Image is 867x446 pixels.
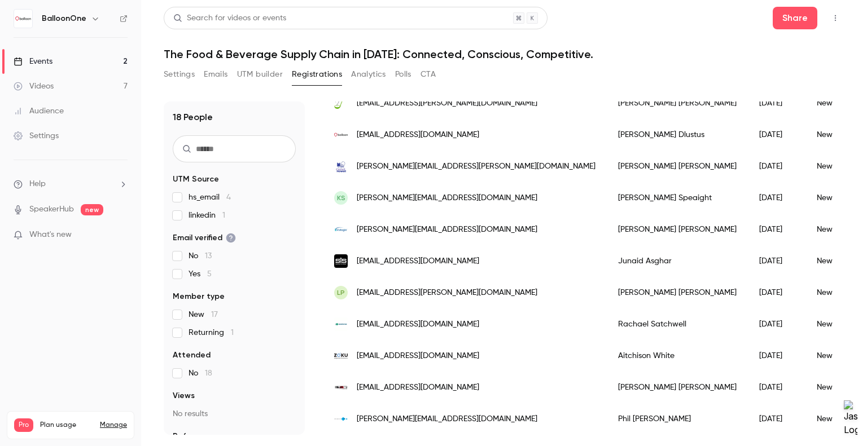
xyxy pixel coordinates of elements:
[189,210,225,221] span: linkedin
[357,413,537,425] span: [PERSON_NAME][EMAIL_ADDRESS][DOMAIN_NAME]
[337,288,345,298] span: LP
[334,416,348,423] img: slimstock.com
[205,369,212,377] span: 18
[100,421,127,430] a: Manage
[607,277,748,308] div: [PERSON_NAME] [PERSON_NAME]
[421,65,436,83] button: CTA
[189,309,218,320] span: New
[607,87,748,119] div: [PERSON_NAME] [PERSON_NAME]
[357,224,537,236] span: [PERSON_NAME][EMAIL_ADDRESS][DOMAIN_NAME]
[607,340,748,372] div: Aitchison White
[334,160,348,173] img: chfoods.co.uk
[173,174,219,185] span: UTM Source
[226,193,231,201] span: 4
[173,12,286,24] div: Search for videos or events
[173,431,204,442] span: Referrer
[173,232,236,244] span: Email verified
[231,329,234,337] span: 1
[351,65,386,83] button: Analytics
[357,255,479,267] span: [EMAIL_ADDRESS][DOMAIN_NAME]
[114,230,128,240] iframe: Noticeable Trigger
[189,250,212,262] span: No
[189,192,231,203] span: hs_email
[748,182,805,214] div: [DATE]
[207,270,212,278] span: 5
[357,350,479,362] span: [EMAIL_ADDRESS][DOMAIN_NAME]
[29,178,46,190] span: Help
[14,10,32,28] img: BalloonOne
[357,161,595,173] span: [PERSON_NAME][EMAIL_ADDRESS][PERSON_NAME][DOMAIN_NAME]
[357,129,479,141] span: [EMAIL_ADDRESS][DOMAIN_NAME]
[173,390,195,401] span: Views
[357,287,537,299] span: [EMAIL_ADDRESS][PERSON_NAME][DOMAIN_NAME]
[607,245,748,277] div: Junaid Asghar
[607,119,748,151] div: [PERSON_NAME] Dlustus
[222,211,225,219] span: 1
[357,319,479,330] span: [EMAIL_ADDRESS][DOMAIN_NAME]
[164,65,195,83] button: Settings
[607,372,748,403] div: [PERSON_NAME] [PERSON_NAME]
[204,65,227,83] button: Emails
[748,372,805,403] div: [DATE]
[29,204,74,215] a: SpeakerHub
[357,382,479,394] span: [EMAIL_ADDRESS][DOMAIN_NAME]
[748,87,805,119] div: [DATE]
[205,252,212,260] span: 13
[40,421,93,430] span: Plan usage
[189,368,212,379] span: No
[29,229,72,241] span: What's new
[14,105,64,117] div: Audience
[14,56,52,67] div: Events
[395,65,411,83] button: Polls
[748,245,805,277] div: [DATE]
[14,130,59,142] div: Settings
[334,223,348,236] img: valogix.com
[173,408,296,419] p: No results
[748,119,805,151] div: [DATE]
[607,151,748,182] div: [PERSON_NAME] [PERSON_NAME]
[748,403,805,435] div: [DATE]
[173,350,211,361] span: Attended
[748,308,805,340] div: [DATE]
[164,47,844,61] h1: The Food & Beverage Supply Chain in [DATE]: Connected, Conscious, Competitive.
[14,418,33,432] span: Pro
[748,340,805,372] div: [DATE]
[337,193,345,203] span: KS
[334,96,348,110] img: birchallfoodservice.co.uk
[237,65,283,83] button: UTM builder
[189,268,212,280] span: Yes
[173,291,225,302] span: Member type
[81,204,103,215] span: new
[42,13,86,24] h6: BalloonOne
[173,111,213,124] h1: 18 People
[334,381,348,394] img: tgw.at
[334,128,348,142] img: balloonone.com
[773,7,817,29] button: Share
[748,214,805,245] div: [DATE]
[607,308,748,340] div: Rachael Satchwell
[334,317,348,331] img: domino-uk.com
[607,214,748,245] div: [PERSON_NAME] [PERSON_NAME]
[607,403,748,435] div: Phil [PERSON_NAME]
[748,151,805,182] div: [DATE]
[334,254,348,268] img: scienceinsport.com
[14,81,54,92] div: Videos
[357,98,537,109] span: [EMAIL_ADDRESS][PERSON_NAME][DOMAIN_NAME]
[189,327,234,338] span: Returning
[292,65,342,83] button: Registrations
[748,277,805,308] div: [DATE]
[14,178,128,190] li: help-dropdown-opener
[211,311,218,319] span: 17
[357,192,537,204] span: [PERSON_NAME][EMAIL_ADDRESS][DOMAIN_NAME]
[607,182,748,214] div: [PERSON_NAME] Speaight
[334,349,348,363] img: zokusuite.com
